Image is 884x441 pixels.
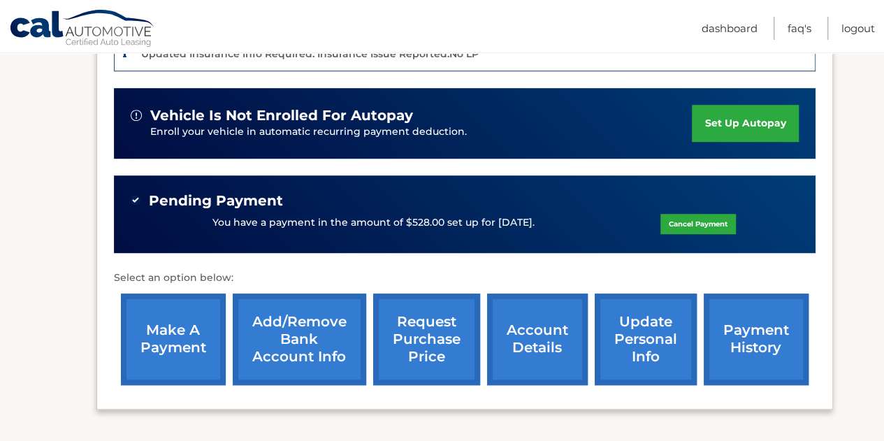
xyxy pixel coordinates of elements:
a: make a payment [121,294,226,385]
p: Enroll your vehicle in automatic recurring payment deduction. [150,124,693,140]
img: alert-white.svg [131,110,142,121]
span: Pending Payment [149,192,283,210]
img: check-green.svg [131,195,140,205]
a: Add/Remove bank account info [233,294,366,385]
a: request purchase price [373,294,480,385]
a: Logout [841,17,875,40]
p: Updated Insurance Info Required. Insurance Issue Reported:No LP [141,48,479,60]
a: set up autopay [692,105,798,142]
p: Select an option below: [114,270,816,287]
a: update personal info [595,294,697,385]
a: FAQ's [788,17,811,40]
a: Cal Automotive [9,9,156,50]
a: payment history [704,294,809,385]
p: You have a payment in the amount of $528.00 set up for [DATE]. [212,215,535,231]
a: Cancel Payment [660,214,736,234]
a: account details [487,294,588,385]
a: Dashboard [702,17,758,40]
span: vehicle is not enrolled for autopay [150,107,413,124]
